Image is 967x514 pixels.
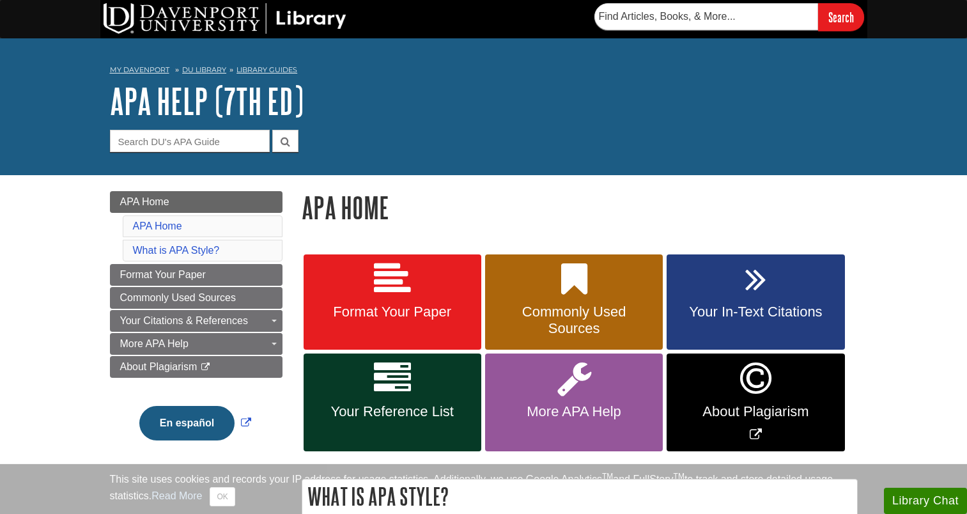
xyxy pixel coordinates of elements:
[133,245,220,256] a: What is APA Style?
[818,3,864,31] input: Search
[313,304,472,320] span: Format Your Paper
[304,254,481,350] a: Format Your Paper
[210,487,235,506] button: Close
[110,264,282,286] a: Format Your Paper
[594,3,818,30] input: Find Articles, Books, & More...
[110,310,282,332] a: Your Citations & References
[182,65,226,74] a: DU Library
[133,221,182,231] a: APA Home
[110,356,282,378] a: About Plagiarism
[485,254,663,350] a: Commonly Used Sources
[676,304,835,320] span: Your In-Text Citations
[302,479,857,513] h2: What is APA Style?
[110,287,282,309] a: Commonly Used Sources
[676,403,835,420] span: About Plagiarism
[110,61,858,82] nav: breadcrumb
[139,406,235,440] button: En español
[200,363,211,371] i: This link opens in a new window
[667,354,844,451] a: Link opens in new window
[120,315,248,326] span: Your Citations & References
[667,254,844,350] a: Your In-Text Citations
[110,81,304,121] a: APA Help (7th Ed)
[120,292,236,303] span: Commonly Used Sources
[120,338,189,349] span: More APA Help
[110,130,270,152] input: Search DU's APA Guide
[136,417,254,428] a: Link opens in new window
[302,191,858,224] h1: APA Home
[236,65,297,74] a: Library Guides
[110,191,282,462] div: Guide Page Menu
[594,3,864,31] form: Searches DU Library's articles, books, and more
[110,65,169,75] a: My Davenport
[110,333,282,355] a: More APA Help
[495,304,653,337] span: Commonly Used Sources
[110,472,858,506] div: This site uses cookies and records your IP address for usage statistics. Additionally, we use Goo...
[313,403,472,420] span: Your Reference List
[104,3,346,34] img: DU Library
[884,488,967,514] button: Library Chat
[151,490,202,501] a: Read More
[495,403,653,420] span: More APA Help
[304,354,481,451] a: Your Reference List
[120,361,197,372] span: About Plagiarism
[120,196,169,207] span: APA Home
[120,269,206,280] span: Format Your Paper
[485,354,663,451] a: More APA Help
[110,191,282,213] a: APA Home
